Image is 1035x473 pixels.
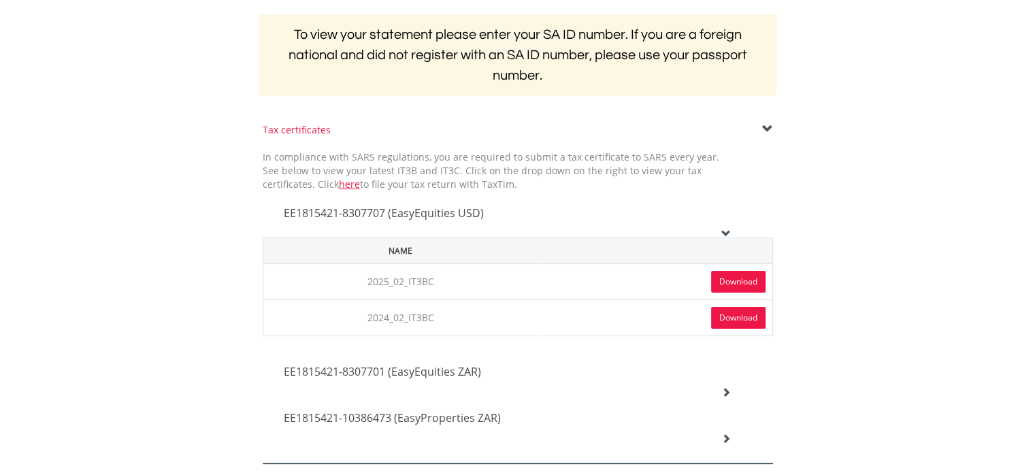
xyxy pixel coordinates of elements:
[284,364,481,379] span: EE1815421-8307701 (EasyEquities ZAR)
[263,150,719,191] span: In compliance with SARS regulations, you are required to submit a tax certificate to SARS every y...
[263,123,773,137] div: Tax certificates
[339,178,360,191] a: here
[263,263,538,299] td: 2025_02_IT3BC
[263,238,538,263] th: Name
[318,178,517,191] span: Click to file your tax return with TaxTim.
[711,307,766,329] a: Download
[259,14,776,96] h2: To view your statement please enter your SA ID number. If you are a foreign national and did not ...
[711,271,766,293] a: Download
[284,206,484,221] span: EE1815421-8307707 (EasyEquities USD)
[284,410,501,425] span: EE1815421-10386473 (EasyProperties ZAR)
[263,299,538,336] td: 2024_02_IT3BC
